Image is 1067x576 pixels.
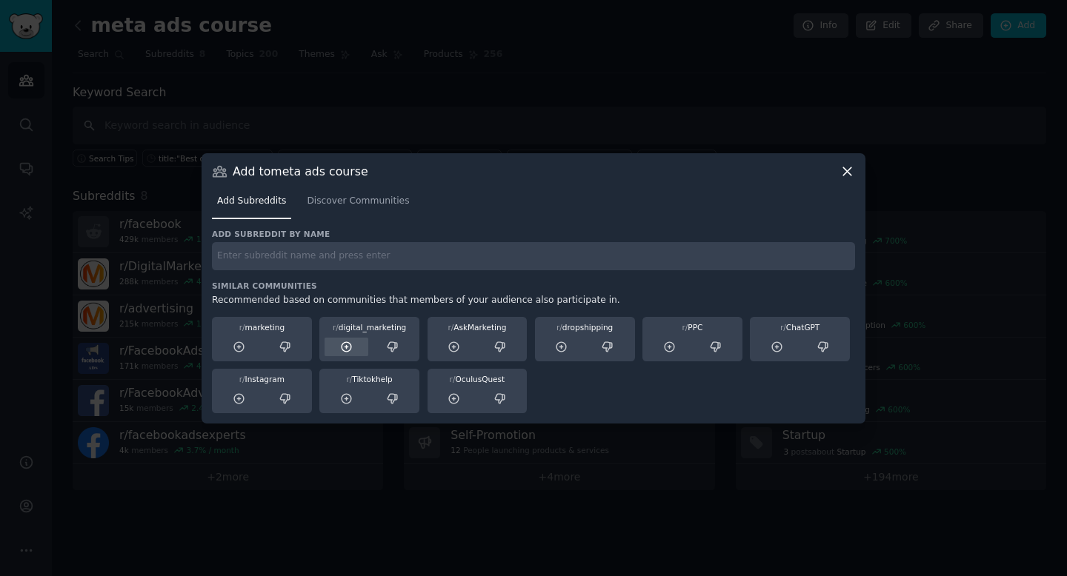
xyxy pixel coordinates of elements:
[333,323,339,332] span: r/
[212,190,291,220] a: Add Subreddits
[346,375,352,384] span: r/
[325,322,414,332] div: digital_marketing
[556,323,562,332] span: r/
[682,323,688,332] span: r/
[217,374,307,384] div: Instagram
[648,322,737,332] div: PPC
[450,375,456,384] span: r/
[755,322,845,332] div: ChatGPT
[212,242,855,271] input: Enter subreddit name and press enter
[212,294,855,307] div: Recommended based on communities that members of your audience also participate in.
[239,375,245,384] span: r/
[448,323,453,332] span: r/
[302,190,414,220] a: Discover Communities
[217,322,307,332] div: marketing
[307,195,409,208] span: Discover Communities
[325,374,414,384] div: Tiktokhelp
[239,323,245,332] span: r/
[212,281,855,291] h3: Similar Communities
[233,164,368,179] h3: Add to meta ads course
[433,374,522,384] div: OculusQuest
[217,195,286,208] span: Add Subreddits
[212,229,855,239] h3: Add subreddit by name
[540,322,630,332] div: dropshipping
[433,322,522,332] div: AskMarketing
[780,323,786,332] span: r/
